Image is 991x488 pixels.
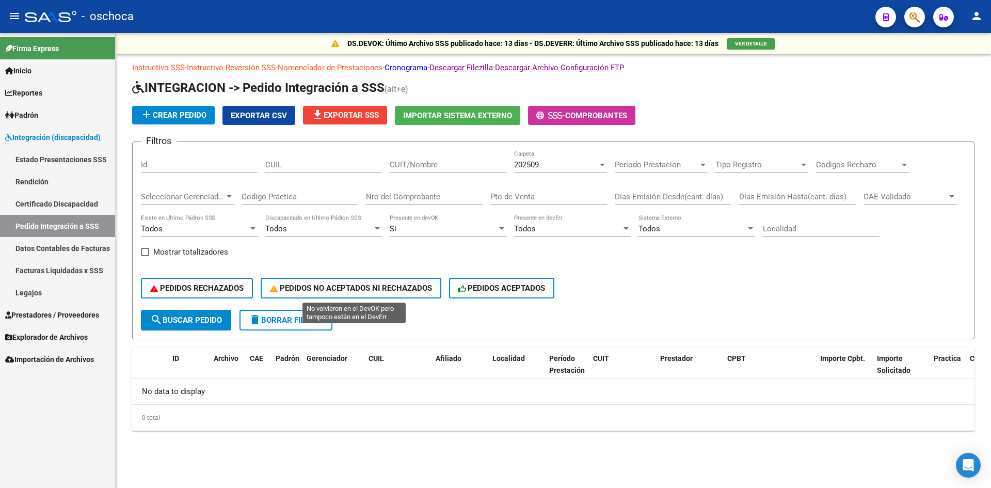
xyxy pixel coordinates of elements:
[934,354,961,363] span: Practica
[271,348,302,393] datatable-header-cell: Padrón
[8,10,21,22] mat-icon: menu
[816,160,900,169] span: Codigos Rechazo
[431,348,488,393] datatable-header-cell: Afiliado
[231,111,287,120] span: Exportar CSV
[132,81,385,95] span: INTEGRACION -> Pedido Integración a SSS
[873,348,930,393] datatable-header-cell: Importe Solicitado
[187,63,276,72] a: Instructivo Reversión SSS
[727,354,746,363] span: CPBT
[82,5,134,28] span: - oschoca
[364,348,431,393] datatable-header-cell: CUIL
[449,278,555,298] button: PEDIDOS ACEPTADOS
[132,106,215,124] button: Crear Pedido
[638,224,660,233] span: Todos
[723,348,816,393] datatable-header-cell: CPBT
[492,354,525,363] span: Localidad
[141,134,177,148] h3: Filtros
[390,224,396,233] span: Si
[549,354,585,374] span: Período Prestación
[210,348,246,393] datatable-header-cell: Archivo
[249,316,323,325] span: Borrar Filtros
[429,63,493,72] a: Descargar Filezilla
[302,348,364,393] datatable-header-cell: Gerenciador
[132,379,974,404] div: No data to display
[589,348,656,393] datatable-header-cell: CUIT
[246,348,271,393] datatable-header-cell: CAE
[276,354,299,363] span: Padrón
[5,87,42,99] span: Reportes
[660,354,693,363] span: Prestador
[385,63,427,72] a: Cronograma
[436,354,461,363] span: Afiliado
[265,224,287,233] span: Todos
[528,106,635,125] button: -Comprobantes
[249,313,261,326] mat-icon: delete
[214,354,238,363] span: Archivo
[141,310,231,330] button: Buscar Pedido
[150,316,222,325] span: Buscar Pedido
[593,354,609,363] span: CUIT
[239,310,332,330] button: Borrar Filtros
[172,354,179,363] span: ID
[307,354,347,363] span: Gerenciador
[864,192,947,201] span: CAE Validado
[303,106,387,124] button: Exportar SSS
[261,278,441,298] button: PEDIDOS NO ACEPTADOS NI RECHAZADOS
[930,348,966,393] datatable-header-cell: Practica
[347,38,718,49] p: DS.DEVOK: Último Archivo SSS publicado hace: 13 días - DS.DEVERR: Último Archivo SSS publicado ha...
[403,111,512,120] span: Importar Sistema Externo
[132,63,185,72] a: Instructivo SSS
[495,63,624,72] a: Descargar Archivo Configuración FTP
[735,41,767,46] span: VER DETALLE
[278,63,382,72] a: Nomenclador de Prestaciones
[141,192,225,201] span: Seleccionar Gerenciador
[311,108,324,121] mat-icon: file_download
[140,108,153,121] mat-icon: add
[150,284,244,293] span: PEDIDOS RECHAZADOS
[132,62,974,73] p: - - - - -
[820,354,865,363] span: Importe Cpbt.
[140,111,206,120] span: Crear Pedido
[270,284,432,293] span: PEDIDOS NO ACEPTADOS NI RECHAZADOS
[385,84,408,94] span: (alt+e)
[458,284,546,293] span: PEDIDOS ACEPTADOS
[514,160,539,169] span: 202509
[727,38,775,50] button: VER DETALLE
[168,348,210,393] datatable-header-cell: ID
[877,354,910,374] span: Importe Solicitado
[369,354,384,363] span: CUIL
[970,10,983,22] mat-icon: person
[956,453,981,478] div: Open Intercom Messenger
[153,246,228,258] span: Mostrar totalizadores
[141,224,163,233] span: Todos
[5,332,88,343] span: Explorador de Archivos
[565,111,627,120] span: Comprobantes
[5,43,59,54] span: Firma Express
[5,65,31,76] span: Inicio
[395,106,520,125] button: Importar Sistema Externo
[715,160,799,169] span: Tipo Registro
[5,309,99,321] span: Prestadores / Proveedores
[150,313,163,326] mat-icon: search
[141,278,253,298] button: PEDIDOS RECHAZADOS
[5,109,38,121] span: Padrón
[514,224,536,233] span: Todos
[536,111,565,120] span: -
[250,354,263,363] span: CAE
[656,348,723,393] datatable-header-cell: Prestador
[545,348,589,393] datatable-header-cell: Período Prestación
[5,132,101,143] span: Integración (discapacidad)
[132,405,974,431] div: 0 total
[615,160,698,169] span: Periodo Prestacion
[816,348,873,393] datatable-header-cell: Importe Cpbt.
[488,348,545,393] datatable-header-cell: Localidad
[5,354,94,365] span: Importación de Archivos
[222,106,295,125] button: Exportar CSV
[311,111,379,120] span: Exportar SSS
